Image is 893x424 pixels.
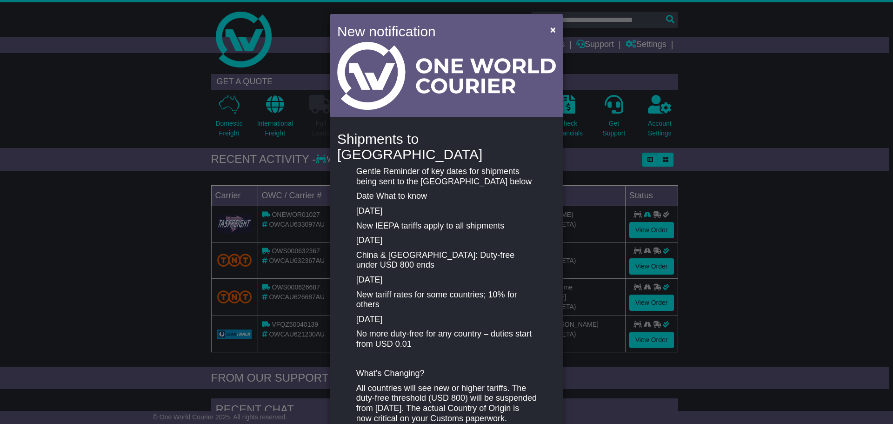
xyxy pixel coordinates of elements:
[546,20,560,39] button: Close
[337,131,556,162] h4: Shipments to [GEOGRAPHIC_DATA]
[337,21,537,42] h4: New notification
[356,384,537,424] p: All countries will see new or higher tariffs. The duty-free threshold (USD 800) will be suspended...
[356,369,537,379] p: What’s Changing?
[356,275,537,285] p: [DATE]
[356,329,537,349] p: No more duty-free for any country – duties start from USD 0.01
[337,42,556,110] img: Light
[356,221,537,231] p: New IEEPA tariffs apply to all shipments
[356,290,537,310] p: New tariff rates for some countries; 10% for others
[550,24,556,35] span: ×
[356,250,537,270] p: China & [GEOGRAPHIC_DATA]: Duty-free under USD 800 ends
[356,236,537,246] p: [DATE]
[356,206,537,216] p: [DATE]
[356,315,537,325] p: [DATE]
[356,167,537,187] p: Gentle Reminder of key dates for shipments being sent to the [GEOGRAPHIC_DATA] below
[356,191,537,202] p: Date What to know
